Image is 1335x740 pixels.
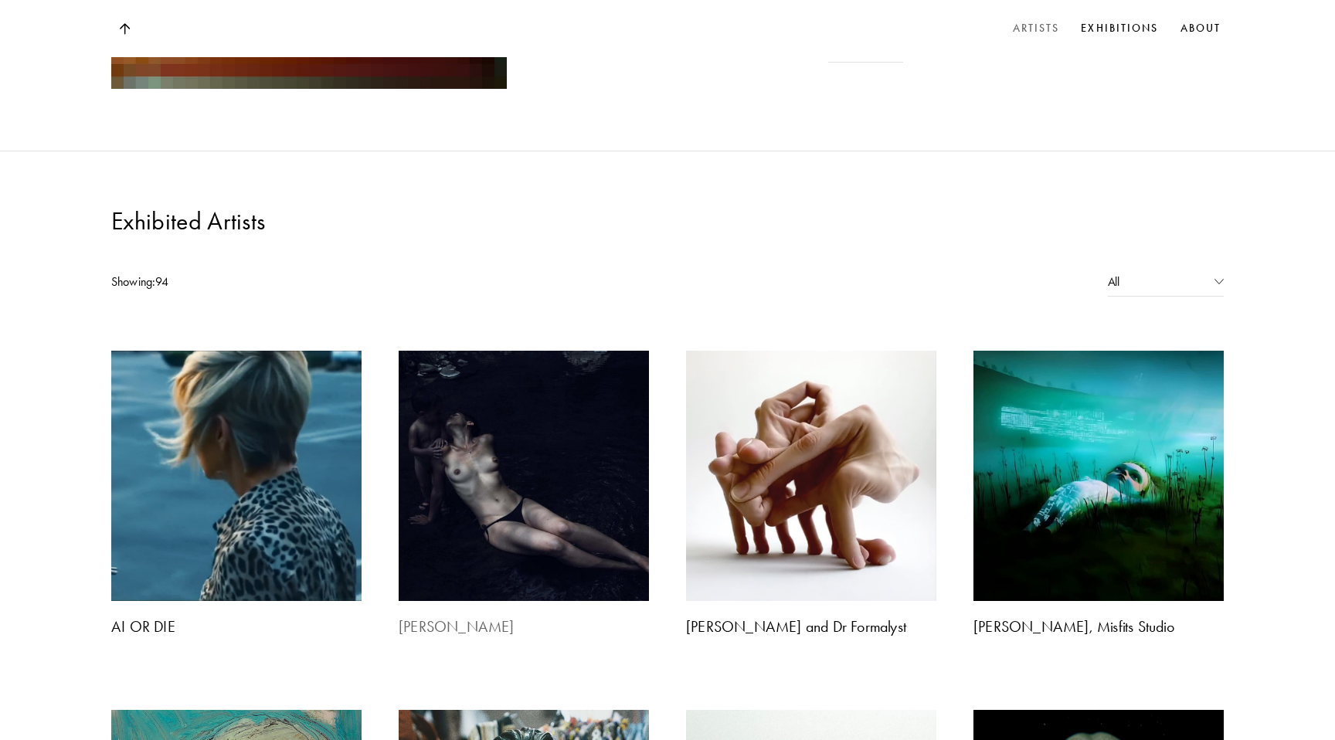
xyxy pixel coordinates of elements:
[1177,17,1225,40] a: About
[399,351,649,636] a: Artist Profile[PERSON_NAME]
[399,617,515,636] b: [PERSON_NAME]
[1078,17,1161,40] a: Exhibitions
[111,205,265,236] h3: Exhibited Artists
[119,23,130,35] img: Top
[1108,267,1224,297] div: All
[973,351,1224,636] a: Artist Profile[PERSON_NAME], Misfits Studio
[686,351,936,601] img: Artist Profile
[973,351,1224,601] img: Artist Profile
[111,351,362,601] img: Artist Profile
[828,46,903,59] a: View Artist
[111,351,362,636] a: Artist ProfileAI OR DIE
[686,617,906,636] b: [PERSON_NAME] and Dr Formalyst
[1214,279,1224,283] img: Chevron
[1010,17,1063,40] a: Artists
[973,617,1174,636] b: [PERSON_NAME], Misfits Studio
[686,351,936,636] a: Artist Profile[PERSON_NAME] and Dr Formalyst
[392,345,655,607] img: Artist Profile
[111,617,175,636] b: AI OR DIE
